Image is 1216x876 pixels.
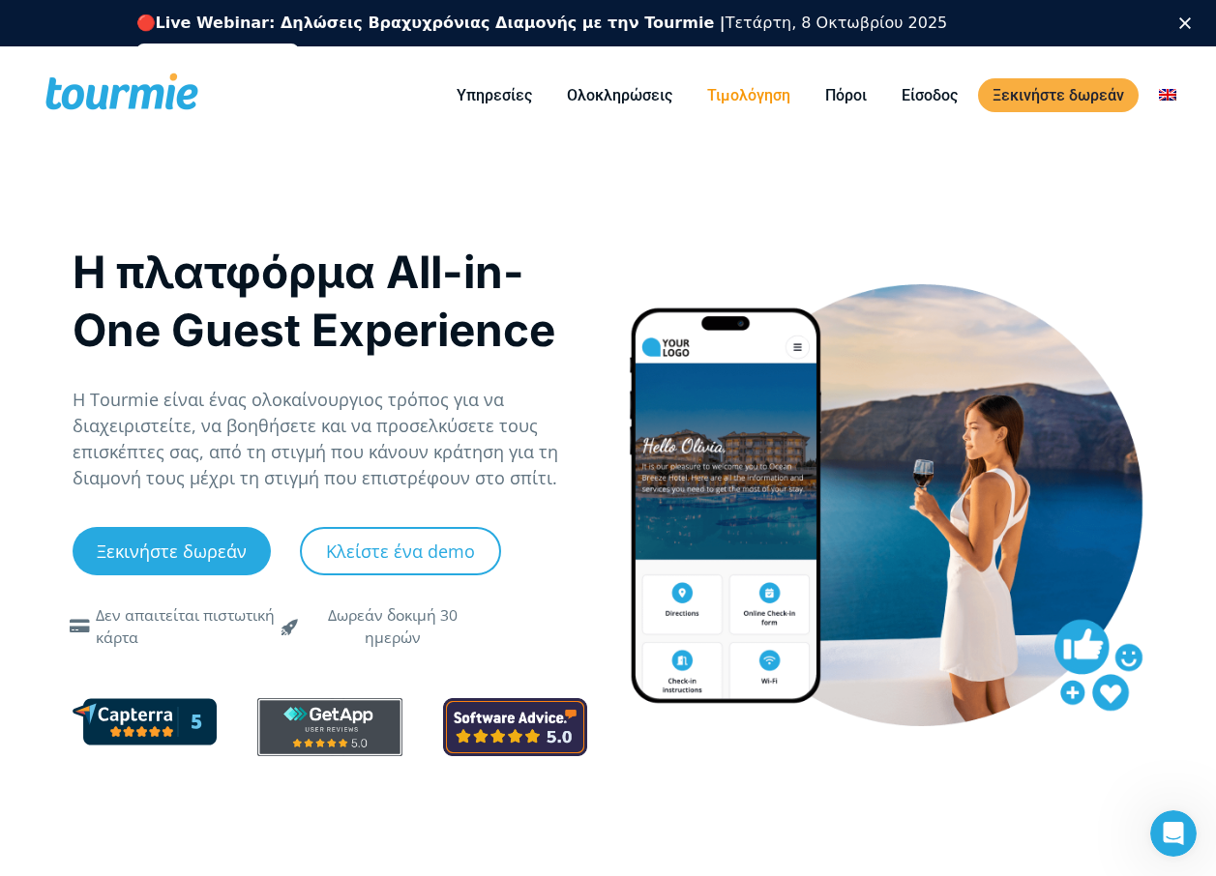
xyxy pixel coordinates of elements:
[1179,17,1199,29] div: Κλείσιμο
[978,78,1139,112] a: Ξεκινήστε δωρεάν
[73,387,588,491] p: Η Tourmie είναι ένας ολοκαίνουργιος τρόπος για να διαχειριστείτε, να βοηθήσετε και να προσελκύσετ...
[73,243,588,359] h1: Η πλατφόρμα All-in-One Guest Experience
[156,14,726,32] b: Live Webinar: Δηλώσεις Βραχυχρόνιας Διαμονής με την Tourmie |
[136,14,948,33] div: 🔴 Τετάρτη, 8 Οκτωβρίου 2025
[65,619,96,634] span: 
[693,83,805,107] a: Τιμολόγηση
[552,83,687,107] a: Ολοκληρώσεις
[442,83,547,107] a: Υπηρεσίες
[1144,83,1191,107] a: Μετάβαση σε
[96,604,279,650] div: Δεν απαιτείται πιστωτική κάρτα
[136,44,300,67] a: Εγγραφείτε δωρεάν
[73,527,271,575] a: Ξεκινήστε δωρεάν
[300,527,501,575] a: Κλείστε ένα demo
[267,615,313,638] span: 
[1150,810,1197,857] iframe: Intercom live chat
[811,83,881,107] a: Πόροι
[302,604,485,650] div: Δωρεάν δοκιμή 30 ημερών
[887,83,972,107] a: Είσοδος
